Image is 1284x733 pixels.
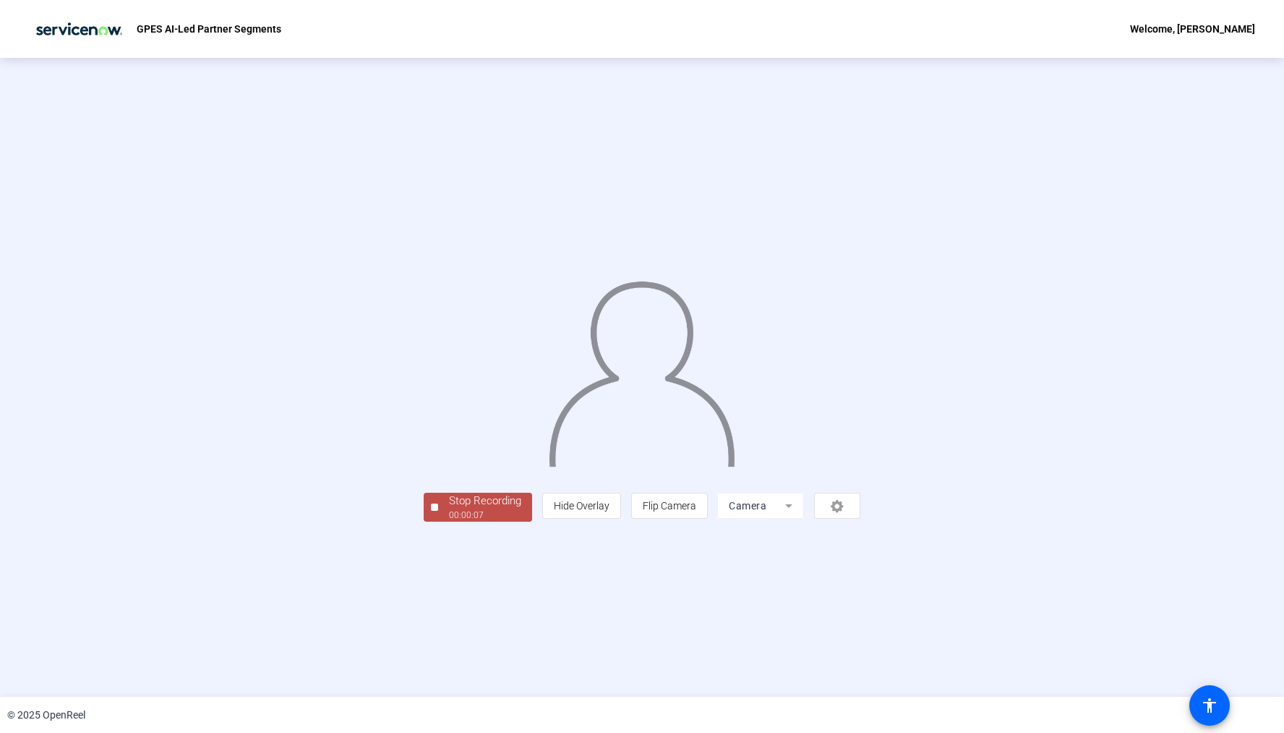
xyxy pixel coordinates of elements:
span: Hide Overlay [554,500,609,512]
span: Flip Camera [643,500,696,512]
mat-icon: accessibility [1201,697,1218,714]
button: Flip Camera [631,493,708,519]
div: 00:00:07 [449,509,521,522]
div: © 2025 OpenReel [7,708,85,723]
button: Stop Recording00:00:07 [424,493,532,522]
p: GPES AI-Led Partner Segments [137,20,281,38]
img: OpenReel logo [29,14,129,43]
div: Welcome, [PERSON_NAME] [1130,20,1255,38]
button: Hide Overlay [542,493,621,519]
img: overlay [547,270,736,467]
div: Stop Recording [449,493,521,509]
